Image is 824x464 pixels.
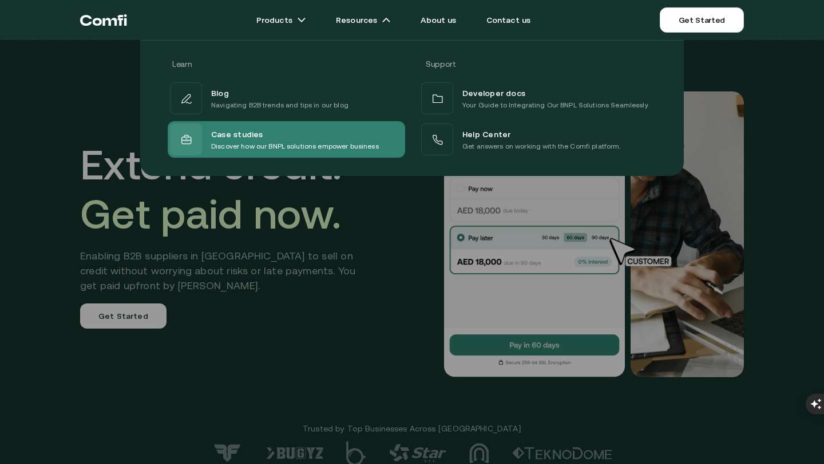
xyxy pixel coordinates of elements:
span: Help Center [462,127,510,141]
p: Navigating B2B trends and tips in our blog [211,99,348,111]
p: Get answers on working with the Comfi platform. [462,141,621,152]
span: Developer docs [462,86,525,99]
span: Learn [172,59,192,69]
span: Case studies [211,127,263,141]
a: Productsarrow icons [243,9,320,31]
a: Return to the top of the Comfi home page [80,3,127,37]
a: Developer docsYour Guide to Integrating Our BNPL Solutions Seamlessly [419,80,656,117]
img: arrow icons [382,15,391,25]
p: Discover how our BNPL solutions empower business [211,141,379,152]
a: BlogNavigating B2B trends and tips in our blog [168,80,405,117]
a: Contact us [473,9,545,31]
a: About us [407,9,470,31]
p: Your Guide to Integrating Our BNPL Solutions Seamlessly [462,99,648,111]
span: Blog [211,86,229,99]
a: Resourcesarrow icons [322,9,405,31]
a: Case studiesDiscover how our BNPL solutions empower business [168,121,405,158]
a: Help CenterGet answers on working with the Comfi platform. [419,121,656,158]
a: Get Started [660,7,744,33]
img: arrow icons [297,15,306,25]
span: Support [426,59,456,69]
